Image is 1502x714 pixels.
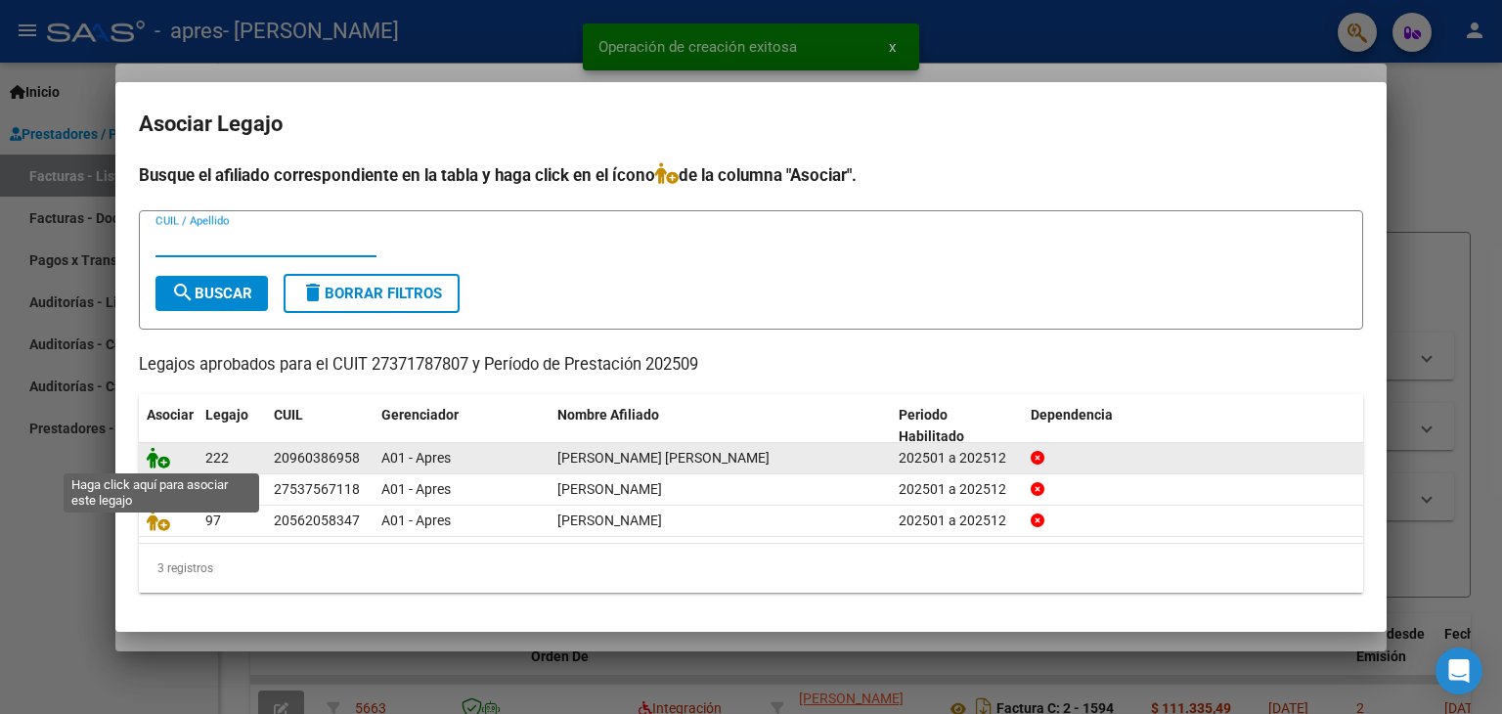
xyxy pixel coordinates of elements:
mat-icon: search [171,281,195,304]
h4: Busque el afiliado correspondiente en la tabla y haga click en el ícono de la columna "Asociar". [139,162,1363,188]
button: Borrar Filtros [284,274,460,313]
div: 27537567118 [274,478,360,501]
span: Asociar [147,407,194,423]
div: 202501 a 202512 [899,510,1015,532]
datatable-header-cell: Dependencia [1023,394,1364,459]
button: Buscar [155,276,268,311]
p: Legajos aprobados para el CUIT 27371787807 y Período de Prestación 202509 [139,353,1363,378]
h2: Asociar Legajo [139,106,1363,143]
div: 3 registros [139,544,1363,593]
span: Legajo [205,407,248,423]
span: CUIL [274,407,303,423]
datatable-header-cell: Periodo Habilitado [891,394,1023,459]
datatable-header-cell: Nombre Afiliado [550,394,891,459]
span: 222 [205,450,229,466]
span: BARRIOS AGUSTIN EMIR [557,513,662,528]
datatable-header-cell: Asociar [139,394,198,459]
datatable-header-cell: Legajo [198,394,266,459]
div: 202501 a 202512 [899,447,1015,469]
span: Nombre Afiliado [557,407,659,423]
span: ALVAREZ RAFAELA [557,481,662,497]
div: 202501 a 202512 [899,478,1015,501]
span: 133 [205,481,229,497]
div: Open Intercom Messenger [1436,647,1482,694]
span: Periodo Habilitado [899,407,964,445]
span: A01 - Apres [381,450,451,466]
span: Borrar Filtros [301,285,442,302]
span: Dependencia [1031,407,1113,423]
span: 97 [205,513,221,528]
div: 20960386958 [274,447,360,469]
span: APARICIO PEREZ SAMUEL ALEXANDER [557,450,770,466]
span: Buscar [171,285,252,302]
span: A01 - Apres [381,513,451,528]
datatable-header-cell: CUIL [266,394,374,459]
div: 20562058347 [274,510,360,532]
mat-icon: delete [301,281,325,304]
span: Gerenciador [381,407,459,423]
datatable-header-cell: Gerenciador [374,394,550,459]
span: A01 - Apres [381,481,451,497]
